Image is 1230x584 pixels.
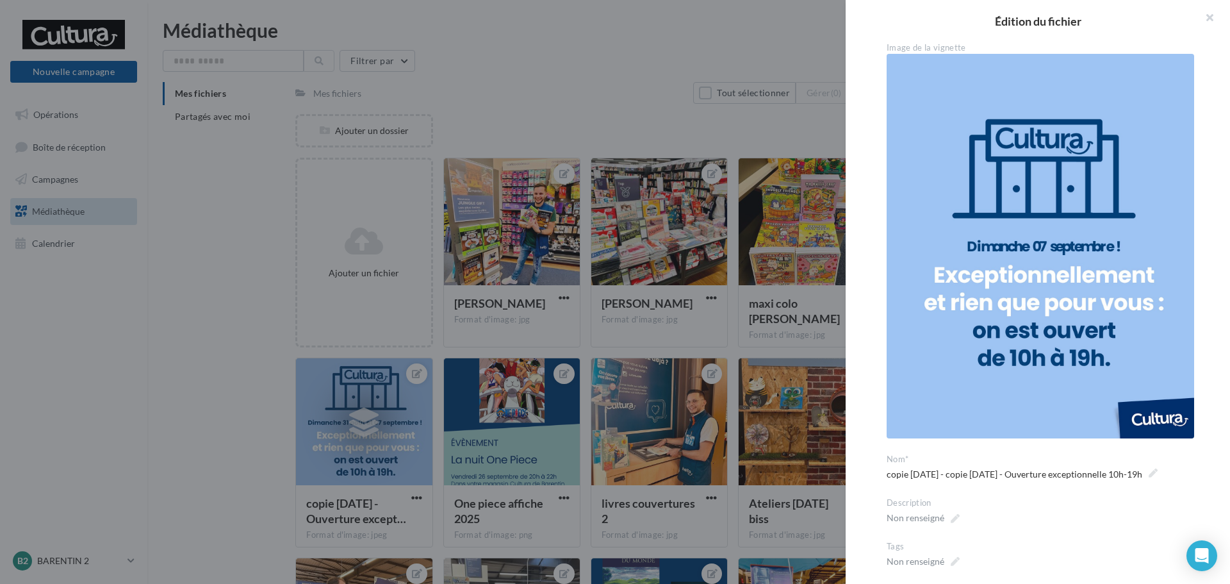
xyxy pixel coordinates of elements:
[887,465,1158,483] span: copie [DATE] - copie [DATE] - Ouverture exceptionnelle 10h-19h
[887,54,1194,438] img: copie 26-08-2025 - copie 26-08-2025 - Ouverture exceptionnelle 10h-19h
[1186,540,1217,571] div: Open Intercom Messenger
[866,15,1209,27] h2: Édition du fichier
[887,541,1199,553] div: Tags
[887,509,960,527] span: Non renseigné
[887,497,1199,509] div: Description
[887,42,1199,54] div: Image de la vignette
[887,555,944,568] div: Non renseigné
